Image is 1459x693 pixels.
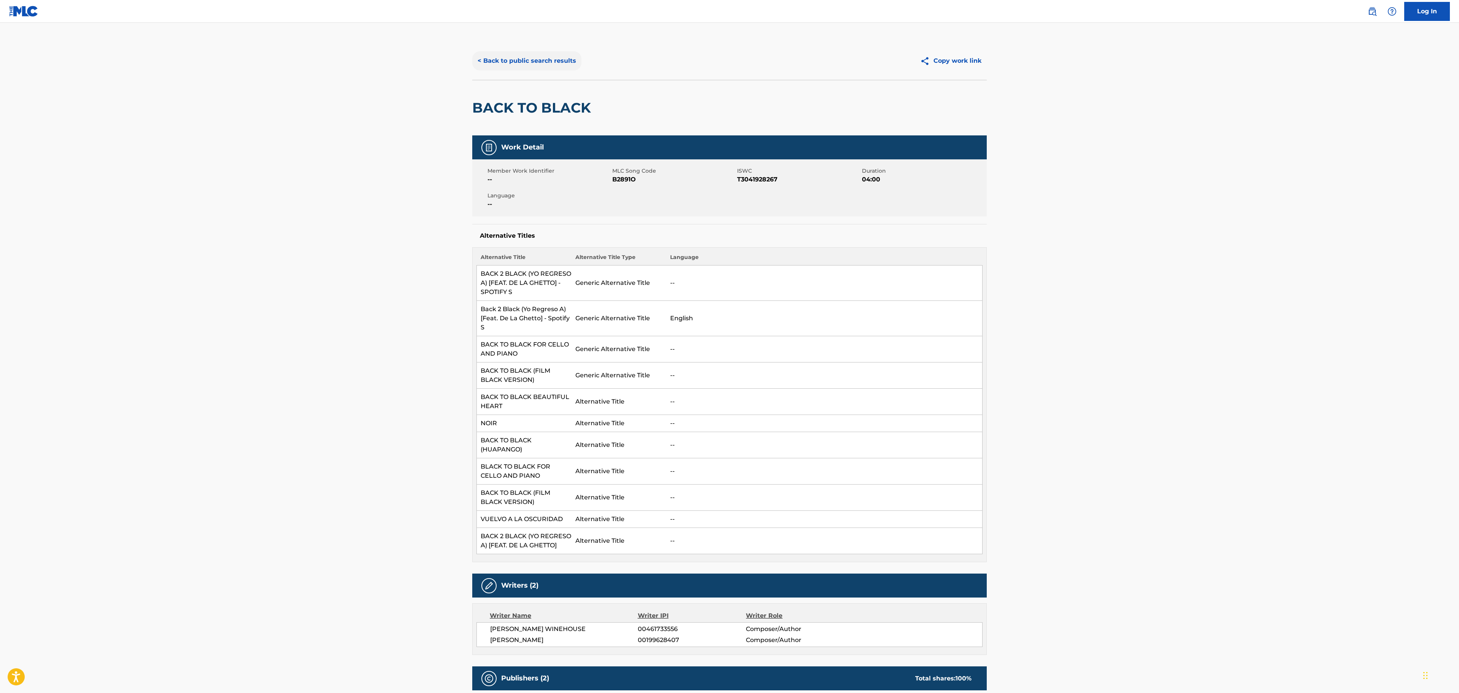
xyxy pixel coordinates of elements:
[920,56,933,66] img: Copy work link
[477,432,572,458] td: BACK TO BLACK (HUAPANGO)
[737,175,860,184] span: T3041928267
[737,167,860,175] span: ISWC
[477,336,572,362] td: BACK TO BLACK FOR CELLO AND PIANO
[477,511,572,528] td: VUELVO A LA OSCURIDAD
[612,167,735,175] span: MLC Song Code
[638,611,746,620] div: Writer IPI
[915,51,987,70] button: Copy work link
[572,265,666,301] td: Generic Alternative Title
[477,485,572,511] td: BACK TO BLACK (FILM BLACK VERSION)
[477,301,572,336] td: Back 2 Black (Yo Regreso A) [Feat. De La Ghetto] - Spotify S
[956,675,972,682] span: 100 %
[572,458,666,485] td: Alternative Title
[666,362,983,389] td: --
[666,458,983,485] td: --
[487,192,610,200] span: Language
[572,336,666,362] td: Generic Alternative Title
[1421,656,1459,693] iframe: Chat Widget
[638,625,746,634] span: 00461733556
[501,674,549,683] h5: Publishers (2)
[572,485,666,511] td: Alternative Title
[484,674,494,683] img: Publishers
[746,611,844,620] div: Writer Role
[666,265,983,301] td: --
[9,6,38,17] img: MLC Logo
[1365,4,1380,19] a: Public Search
[915,674,972,683] div: Total shares:
[572,511,666,528] td: Alternative Title
[666,415,983,432] td: --
[666,511,983,528] td: --
[666,389,983,415] td: --
[1384,4,1400,19] div: Help
[612,175,735,184] span: B2891O
[746,636,844,645] span: Composer/Author
[638,636,746,645] span: 00199628407
[477,265,572,301] td: BACK 2 BLACK (YO REGRESO A) [FEAT. DE LA GHETTO] - SPOTIFY S
[666,485,983,511] td: --
[487,200,610,209] span: --
[472,99,595,116] h2: BACK TO BLACK
[572,415,666,432] td: Alternative Title
[572,253,666,265] th: Alternative Title Type
[484,581,494,590] img: Writers
[1368,7,1377,16] img: search
[490,636,638,645] span: [PERSON_NAME]
[666,432,983,458] td: --
[572,389,666,415] td: Alternative Title
[490,611,638,620] div: Writer Name
[572,301,666,336] td: Generic Alternative Title
[572,432,666,458] td: Alternative Title
[572,528,666,554] td: Alternative Title
[862,175,985,184] span: 04:00
[490,625,638,634] span: [PERSON_NAME] WINEHOUSE
[477,528,572,554] td: BACK 2 BLACK (YO REGRESO A) [FEAT. DE LA GHETTO]
[484,143,494,152] img: Work Detail
[666,336,983,362] td: --
[572,362,666,389] td: Generic Alternative Title
[666,253,983,265] th: Language
[487,167,610,175] span: Member Work Identifier
[862,167,985,175] span: Duration
[477,415,572,432] td: NOIR
[477,389,572,415] td: BACK TO BLACK BEAUTIFUL HEART
[477,253,572,265] th: Alternative Title
[480,232,979,240] h5: Alternative Titles
[746,625,844,634] span: Composer/Author
[1404,2,1450,21] a: Log In
[666,528,983,554] td: --
[1423,664,1428,687] div: Drag
[477,362,572,389] td: BACK TO BLACK (FILM BLACK VERSION)
[472,51,581,70] button: < Back to public search results
[1387,7,1397,16] img: help
[477,458,572,485] td: BLACK TO BLACK FOR CELLO AND PIANO
[501,581,538,590] h5: Writers (2)
[666,301,983,336] td: English
[487,175,610,184] span: --
[501,143,544,152] h5: Work Detail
